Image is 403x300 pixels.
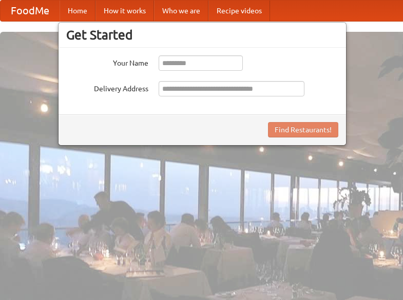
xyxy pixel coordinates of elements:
[208,1,270,21] a: Recipe videos
[1,1,60,21] a: FoodMe
[66,27,338,43] h3: Get Started
[95,1,154,21] a: How it works
[268,122,338,137] button: Find Restaurants!
[66,55,148,68] label: Your Name
[154,1,208,21] a: Who we are
[66,81,148,94] label: Delivery Address
[60,1,95,21] a: Home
